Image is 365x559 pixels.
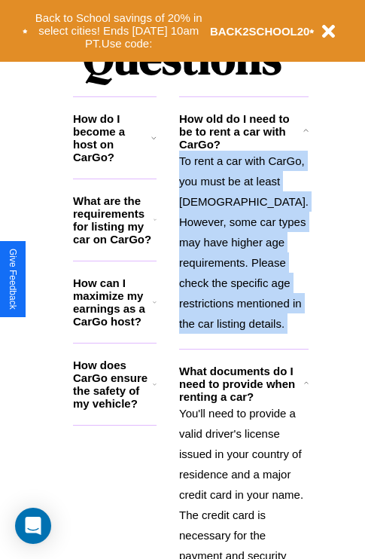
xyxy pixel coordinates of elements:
b: BACK2SCHOOL20 [210,25,310,38]
div: Open Intercom Messenger [15,508,51,544]
h3: How do I become a host on CarGo? [73,112,151,163]
h3: How does CarGo ensure the safety of my vehicle? [73,359,153,410]
h3: How old do I need to be to rent a car with CarGo? [179,112,303,151]
div: Give Feedback [8,249,18,310]
h3: What documents do I need to provide when renting a car? [179,365,304,403]
h3: How can I maximize my earnings as a CarGo host? [73,276,153,328]
button: Back to School savings of 20% in select cities! Ends [DATE] 10am PT.Use code: [28,8,210,54]
h3: What are the requirements for listing my car on CarGo? [73,194,154,246]
p: To rent a car with CarGo, you must be at least [DEMOGRAPHIC_DATA]. However, some car types may ha... [179,151,309,334]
